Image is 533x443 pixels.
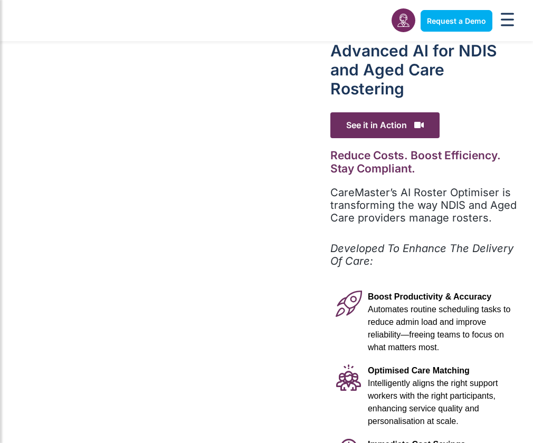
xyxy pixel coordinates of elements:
span: Intelligently aligns the right support workers with the right participants, enhancing service qua... [368,379,498,426]
em: Developed To Enhance The Delivery Of Care: [330,242,513,267]
p: CareMaster’s AI Roster Optimiser is transforming the way NDIS and Aged Care providers manage rost... [330,186,517,224]
h2: Reduce Costs. Boost Efficiency. Stay Compliant. [330,149,517,175]
span: Boost Productivity & Accuracy [368,292,491,301]
h1: Advanced Al for NDIS and Aged Care Rostering [330,41,517,98]
img: CareMaster Logo [16,13,90,29]
a: Request a Demo [421,10,492,32]
span: Automates routine scheduling tasks to reduce admin load and improve reliability—freeing teams to ... [368,305,510,352]
span: Request a Demo [427,16,486,25]
span: See it in Action [330,112,440,138]
span: Optimised Care Matching [368,366,470,375]
div: Menu Toggle [498,9,518,32]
